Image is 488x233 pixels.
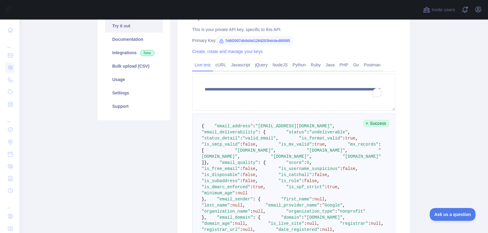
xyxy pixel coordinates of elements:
[312,142,314,147] span: :
[281,197,312,202] span: "first_name"
[307,221,317,226] span: null
[258,160,266,165] span: : {
[340,166,343,171] span: :
[345,148,348,153] span: ,
[332,227,335,232] span: ,
[355,166,358,171] span: ,
[343,136,345,141] span: :
[253,197,260,202] span: : {
[263,185,266,189] span: ,
[245,221,248,226] span: ,
[273,148,276,153] span: ,
[271,154,309,159] span: "[DOMAIN_NAME]"
[335,209,337,214] span: :
[242,178,255,183] span: false
[204,160,209,165] span: },
[371,221,381,226] span: null
[202,160,204,165] span: ]
[286,209,335,214] span: "organization_type"
[242,203,245,208] span: ,
[253,227,255,232] span: ,
[202,142,240,147] span: "is_smtp_valid"
[192,49,263,54] a: Create, rotate and manage your keys
[322,227,332,232] span: null
[202,136,240,141] span: "status_detail"
[276,136,278,141] span: ,
[343,154,381,159] span: "[DOMAIN_NAME]"
[302,215,304,220] span: :
[304,178,317,183] span: false
[253,60,270,70] a: jQuery
[202,221,232,226] span: "domain_age"
[307,160,309,165] span: 0
[270,60,290,70] a: NodeJS
[304,221,307,226] span: :
[304,215,343,220] span: "[DOMAIN_NAME]"
[266,203,319,208] span: "email_provider_name"
[192,26,395,33] div: This is your private API key, specific to this API.
[217,36,292,45] span: 7d6f2007db0d4d1284203feb4ed89595
[202,166,240,171] span: "is_free_email"
[202,209,250,214] span: "organization_name"
[348,142,379,147] span: "mx_records"
[253,215,260,220] span: : {
[240,172,242,177] span: :
[268,221,304,226] span: "is_live_site"
[258,130,266,135] span: : {
[242,227,253,232] span: null
[255,178,258,183] span: ,
[240,227,242,232] span: :
[250,209,253,214] span: :
[242,142,255,147] span: false
[202,203,230,208] span: "last_name"
[217,215,253,220] span: "email_domain"
[322,203,343,208] span: "Google"
[240,166,242,171] span: :
[105,19,163,33] a: Try it out
[255,172,258,177] span: ,
[242,166,255,171] span: false
[343,166,355,171] span: false
[381,221,383,226] span: ,
[228,60,253,70] a: Javascript
[314,197,325,202] span: null
[337,185,340,189] span: ,
[192,74,395,111] textarea: To enrich screen reader interactions, please activate Accessibility in Grammarly extension settings
[192,37,395,44] div: Primary Key:
[323,60,337,70] a: Java
[253,185,263,189] span: true
[5,37,15,49] div: ...
[278,178,302,183] span: "is_role"
[242,172,255,177] span: false
[345,136,356,141] span: true
[214,124,253,129] span: "email_address"
[5,197,15,210] div: ...
[238,191,248,196] span: null
[255,124,332,129] span: "[EMAIL_ADDRESS][DOMAIN_NAME]"
[317,178,319,183] span: ,
[202,130,258,135] span: "email_deliverability"
[253,209,263,214] span: null
[192,60,213,70] a: Live test
[202,124,204,129] span: {
[105,100,163,113] a: Support
[304,160,307,165] span: :
[217,197,253,202] span: "email_sender"
[361,60,383,70] a: Postman
[5,111,15,123] div: ...
[314,142,325,147] span: true
[290,60,308,70] a: Python
[343,215,345,220] span: ,
[432,6,455,13] span: Invite users
[278,142,312,147] span: "is_mx_valid"
[314,172,327,177] span: false
[337,209,365,214] span: "nonprofit"
[309,154,312,159] span: ,
[327,172,330,177] span: ,
[325,185,327,189] span: :
[105,46,163,59] a: Integrations New
[343,203,345,208] span: ,
[232,203,243,208] span: null
[140,50,154,56] span: New
[263,209,266,214] span: ,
